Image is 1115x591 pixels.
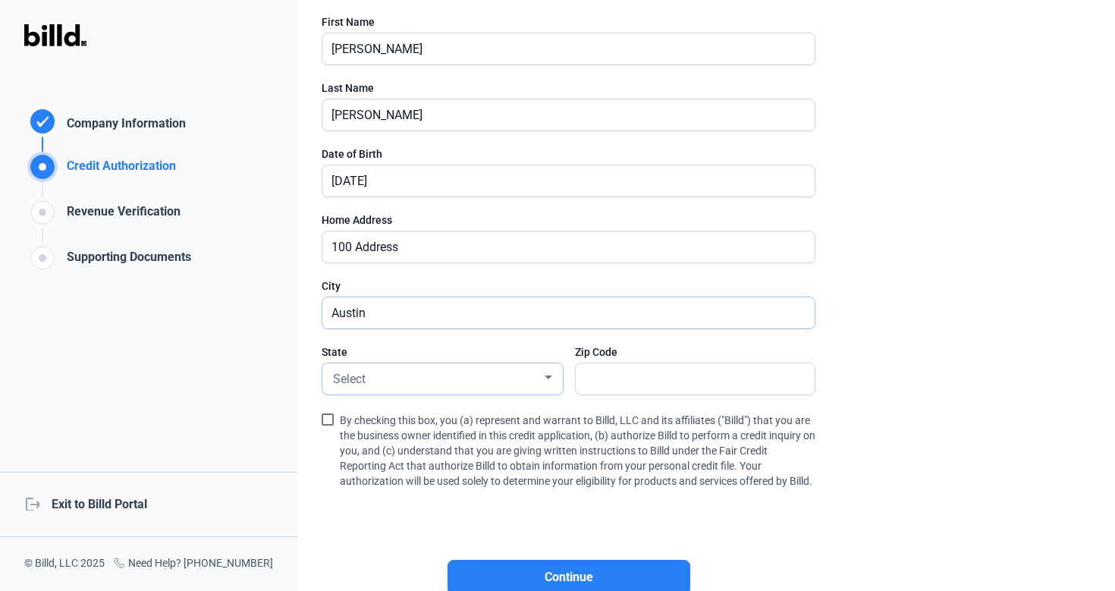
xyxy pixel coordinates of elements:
[61,157,176,182] div: Credit Authorization
[24,555,105,573] div: © Billd, LLC 2025
[575,344,815,360] div: Zip Code
[113,555,273,573] div: Need Help? [PHONE_NUMBER]
[322,278,815,294] div: City
[545,568,593,586] span: Continue
[340,410,815,489] span: By checking this box, you (a) represent and warrant to Billd, LLC and its affiliates ("Billd") th...
[322,344,562,360] div: State
[333,372,366,386] span: Select
[322,212,815,228] div: Home Address
[322,80,815,96] div: Last Name
[61,115,186,137] div: Company Information
[322,14,815,30] div: First Name
[61,248,191,273] div: Supporting Documents
[24,24,86,46] img: Billd Logo
[322,146,815,162] div: Date of Birth
[61,203,181,228] div: Revenue Verification
[24,495,39,511] mat-icon: logout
